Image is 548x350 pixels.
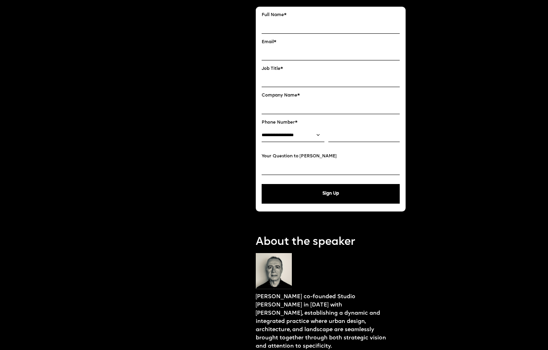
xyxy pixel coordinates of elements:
[262,66,400,71] label: Job Title
[256,235,406,250] p: About the speaker
[262,120,400,125] label: Phone Number
[262,13,400,18] label: Full Name
[262,40,400,45] label: Email
[262,154,400,159] label: Your Question to [PERSON_NAME]
[262,184,400,204] button: Sign Up
[262,93,400,98] label: Company Name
